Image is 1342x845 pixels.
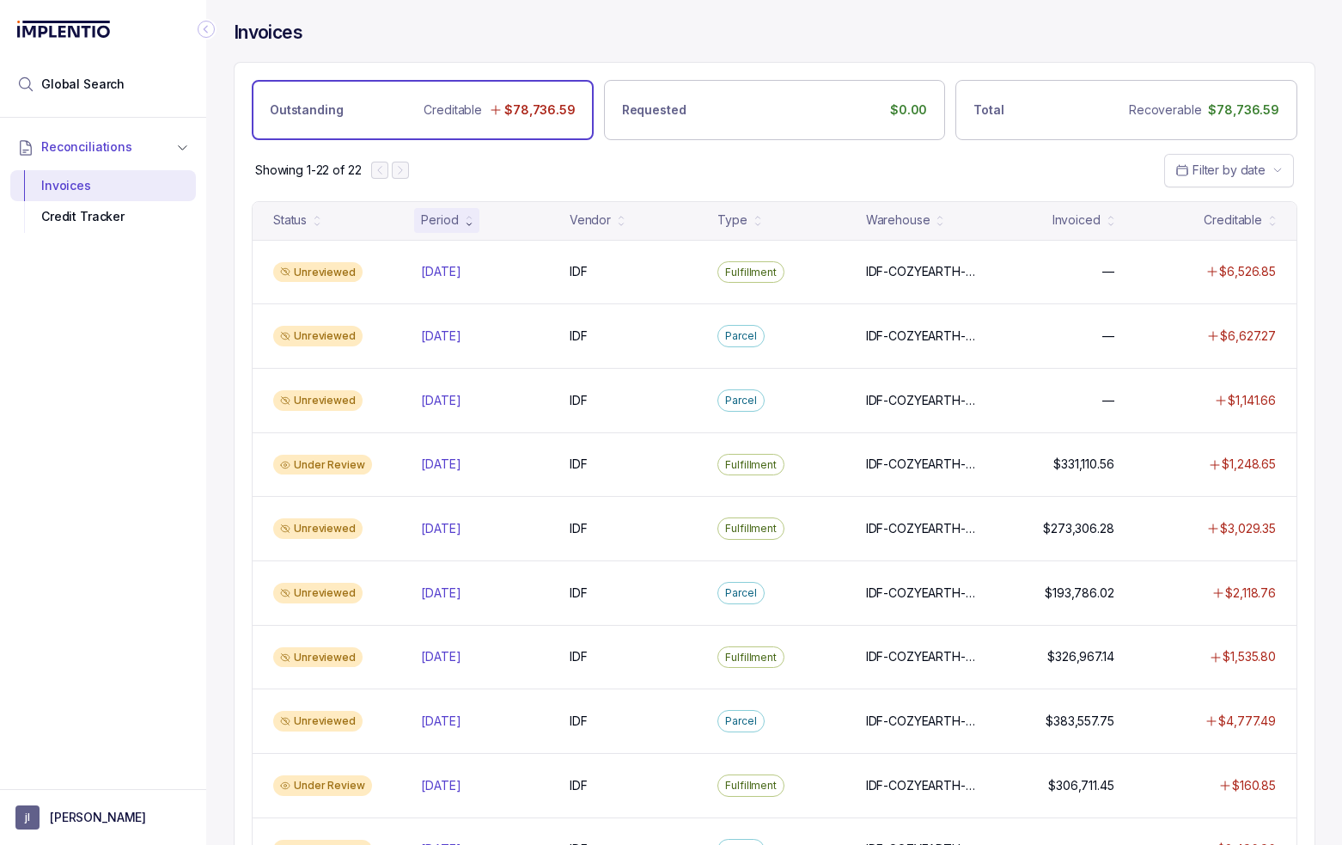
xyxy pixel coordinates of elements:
p: Fulfillment [725,264,777,281]
p: — [1102,328,1114,345]
p: IDF-COZYEARTH-LEX, IDF-COZYEARTH-UT1 [866,777,979,794]
p: IDF [570,713,588,730]
p: $0.00 [890,101,927,119]
p: [DATE] [421,392,461,409]
p: Total [973,101,1003,119]
p: [DATE] [421,648,461,665]
div: Unreviewed [273,647,363,668]
p: IDF [570,520,588,537]
div: Unreviewed [273,390,363,411]
div: Invoiced [1052,211,1101,229]
p: $4,777.49 [1218,713,1276,730]
p: Requested [622,101,686,119]
div: Unreviewed [273,326,363,346]
p: IDF-COZYEARTH-LEX, IDF-COZYEARTH-UT1 [866,456,979,473]
p: $78,736.59 [504,101,576,119]
p: IDF-COZYEARTH-KY, IDF-COZYEARTH-LEX, IDF-COZYEARTH-UT1 [866,392,979,409]
p: [DATE] [421,777,461,794]
div: Credit Tracker [24,201,182,232]
p: IDF [570,777,588,794]
button: Date Range Picker [1164,154,1294,187]
span: Reconciliations [41,138,132,156]
p: $306,711.45 [1048,777,1113,794]
p: Fulfillment [725,777,777,794]
div: Invoices [24,170,182,201]
p: $1,535.80 [1223,648,1276,665]
p: [PERSON_NAME] [50,809,146,826]
p: Outstanding [270,101,343,119]
p: $1,141.66 [1228,392,1276,409]
h4: Invoices [234,21,302,45]
div: Unreviewed [273,583,363,603]
div: Unreviewed [273,262,363,283]
p: IDF-COZYEARTH-KY, IDF-COZYEARTH-LEX, IDF-COZYEARTH-OH, IDF-COZYEARTH-UT1 [866,328,979,345]
p: Parcel [725,328,756,345]
p: — [1102,392,1114,409]
p: IDF [570,392,588,409]
p: [DATE] [421,585,461,602]
p: $273,306.28 [1043,520,1113,537]
p: IDF [570,585,588,602]
p: $6,526.85 [1219,263,1276,280]
div: Reconciliations [10,167,196,236]
p: Parcel [725,392,756,409]
p: IDF-COZYEARTH-KY, IDF-COZYEARTH-LEX, IDF-COZYEARTH-UT1 [866,713,979,730]
p: Fulfillment [725,520,777,537]
p: Creditable [424,101,482,119]
div: Under Review [273,455,372,475]
p: IDF-COZYEARTH-LEX, IDF-COZYEARTH-UT1 [866,648,979,665]
p: [DATE] [421,263,461,280]
p: [DATE] [421,328,461,345]
p: $2,118.76 [1225,585,1276,602]
p: Recoverable [1129,101,1201,119]
p: Parcel [725,585,756,602]
p: $3,029.35 [1220,520,1276,537]
p: [DATE] [421,713,461,730]
div: Period [421,211,458,229]
div: Type [717,211,747,229]
p: $1,248.65 [1222,456,1276,473]
p: IDF-COZYEARTH-LEX, IDF-COZYEARTH-UT1 [866,520,979,537]
p: [DATE] [421,456,461,473]
p: Fulfillment [725,456,777,474]
p: — [1102,263,1114,280]
p: IDF [570,328,588,345]
div: Collapse Icon [196,19,217,40]
p: IDF [570,263,588,280]
p: IDF-COZYEARTH-LEX, IDF-COZYEARTH-OH, IDF-COZYEARTH-UT1 [866,263,979,280]
span: Filter by date [1193,162,1266,177]
div: Creditable [1204,211,1262,229]
div: Under Review [273,775,372,796]
search: Date Range Picker [1175,162,1266,179]
p: $326,967.14 [1047,648,1113,665]
div: Remaining page entries [255,162,361,179]
p: $78,736.59 [1208,101,1279,119]
p: IDF [570,456,588,473]
p: $6,627.27 [1220,328,1276,345]
span: Global Search [41,76,125,93]
p: $193,786.02 [1045,585,1113,602]
div: Vendor [570,211,611,229]
div: Unreviewed [273,518,363,539]
p: Fulfillment [725,649,777,666]
p: $331,110.56 [1053,456,1113,473]
p: IDF-COZYEARTH-KY, IDF-COZYEARTH-LEX, IDF-COZYEARTH-UT1 [866,585,979,602]
div: Warehouse [866,211,930,229]
span: User initials [15,805,40,830]
p: $160.85 [1232,777,1276,794]
button: User initials[PERSON_NAME] [15,805,191,830]
p: $383,557.75 [1046,713,1113,730]
div: Status [273,211,307,229]
button: Reconciliations [10,128,196,166]
p: IDF [570,648,588,665]
p: [DATE] [421,520,461,537]
p: Showing 1-22 of 22 [255,162,361,179]
div: Unreviewed [273,711,363,732]
p: Parcel [725,713,756,730]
